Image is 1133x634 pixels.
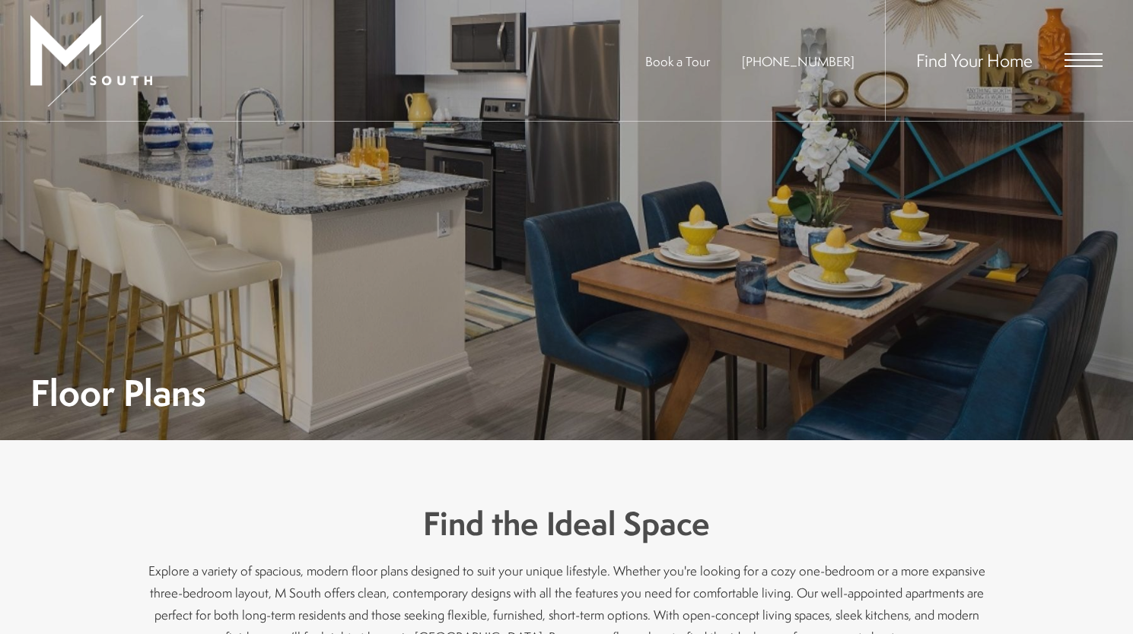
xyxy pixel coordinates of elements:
[30,15,152,106] img: MSouth
[30,376,206,410] h1: Floor Plans
[742,52,855,70] span: [PHONE_NUMBER]
[1065,53,1103,67] button: Open Menu
[742,52,855,70] a: Call Us at 813-570-8014
[645,52,710,70] a: Book a Tour
[148,501,985,547] h3: Find the Ideal Space
[916,48,1033,72] a: Find Your Home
